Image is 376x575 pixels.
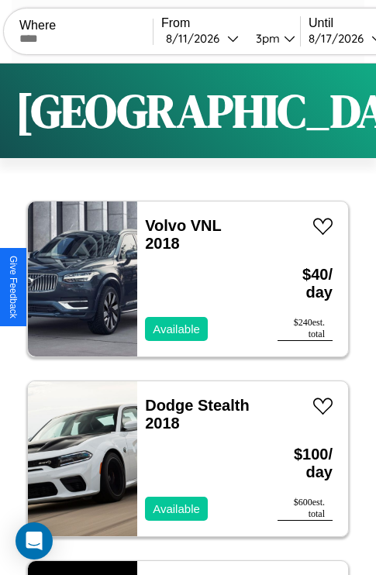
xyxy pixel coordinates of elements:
button: 8/11/2026 [161,30,243,46]
div: 8 / 11 / 2026 [166,31,227,46]
a: Volvo VNL 2018 [145,217,221,252]
div: 8 / 17 / 2026 [309,31,371,46]
div: 3pm [248,31,284,46]
h3: $ 40 / day [278,250,333,317]
div: $ 600 est. total [278,497,333,521]
label: Where [19,19,153,33]
h3: $ 100 / day [278,430,333,497]
div: Give Feedback [8,256,19,318]
button: 3pm [243,30,300,46]
div: Open Intercom Messenger [16,522,53,560]
label: From [161,16,300,30]
p: Available [153,318,200,339]
div: $ 240 est. total [278,317,333,341]
a: Dodge Stealth 2018 [145,397,249,432]
p: Available [153,498,200,519]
